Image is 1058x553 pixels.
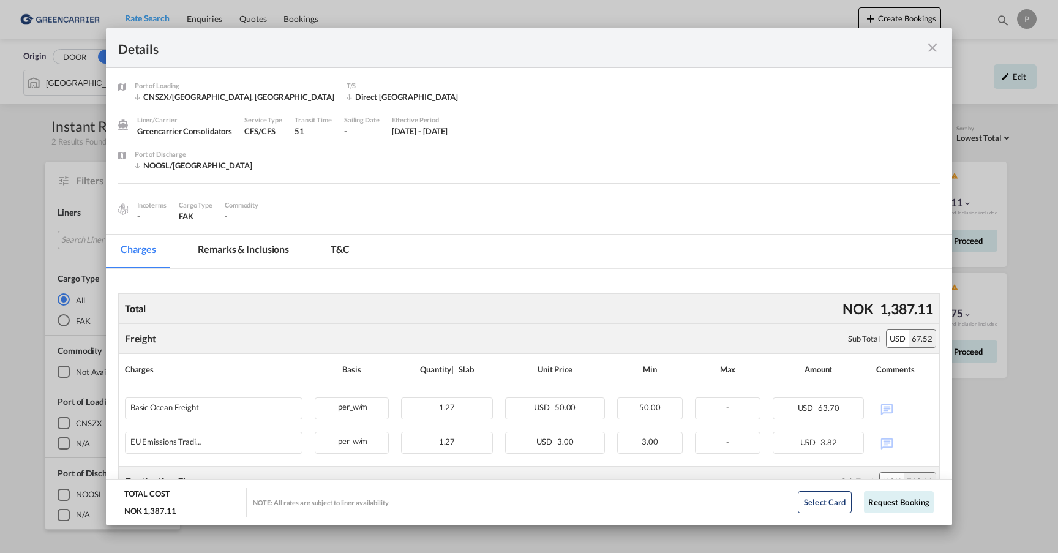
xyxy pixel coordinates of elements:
div: FAK [179,211,212,222]
div: Service Type [244,115,282,126]
div: Greencarrier Consolidators [137,126,232,137]
div: NOOSL/Oslo [135,160,252,171]
div: Liner/Carrier [137,115,232,126]
div: per_w/m [315,398,388,413]
div: No Comments Available [876,432,933,453]
span: - [726,402,729,412]
md-icon: icon-close fg-AAA8AD m-0 cursor [925,40,940,55]
div: Freight [125,332,156,345]
span: 3.82 [820,437,837,447]
div: Max [695,360,760,378]
div: Sub Total [848,333,880,344]
div: Details [118,40,858,55]
div: - [137,211,167,222]
span: 50.00 [639,402,661,412]
div: EU Emissions Trading System [130,437,204,446]
div: T/S [347,80,459,91]
span: 63.70 [818,403,839,413]
div: Incoterms [137,200,167,211]
div: CNSZX/Shenzhen, GD [135,91,334,102]
div: 51 [295,126,332,137]
div: Cargo Type [179,200,212,211]
div: Direct Oslo [347,91,459,102]
md-pagination-wrapper: Use the left and right arrow keys to navigate between tabs [106,235,377,268]
div: Unit Price [505,360,605,378]
div: USD [887,330,909,347]
img: cargo.png [116,202,130,216]
div: 67.52 [909,330,936,347]
div: per_w/m [315,432,388,448]
div: NOK [880,473,904,490]
span: USD [534,402,553,412]
div: 1 Sep 2025 - 30 Sep 2025 [392,126,448,137]
button: Request Booking [864,491,934,513]
div: Sub Total [841,476,873,487]
span: - [726,437,729,446]
span: USD [536,437,555,446]
div: Port of Discharge [135,149,252,160]
div: Port of Loading [135,80,334,91]
md-dialog: Port of Loading ... [106,28,952,525]
div: Min [617,360,683,378]
div: 1,387.11 [877,296,936,322]
div: - [344,126,380,137]
div: Commodity [225,200,258,211]
span: USD [798,403,817,413]
span: 1.27 [439,437,456,446]
div: NOK 1,387.11 [124,505,176,516]
div: Effective Period [392,115,448,126]
div: Amount [773,360,864,378]
div: No Comments Available [876,397,933,419]
span: - [225,211,228,221]
div: Charges [125,360,302,378]
div: Sailing Date [344,115,380,126]
div: NOTE: All rates are subject to liner availability [253,498,389,507]
th: Comments [870,354,939,385]
span: USD [800,437,819,447]
md-tab-item: T&C [316,235,364,268]
button: Select Card [798,491,852,513]
md-tab-item: Remarks & Inclusions [183,235,304,268]
div: 712.61 [904,473,936,490]
div: Transit Time [295,115,332,126]
div: NOK [839,296,877,322]
md-tab-item: Charges [106,235,171,268]
span: 3.00 [642,437,658,446]
div: Basis [315,360,389,378]
div: Total [122,299,149,318]
div: Quantity | Slab [401,360,492,378]
span: CFS/CFS [244,126,275,136]
span: 3.00 [557,437,574,446]
div: TOTAL COST [124,488,170,505]
div: Destination Charges [125,475,212,488]
div: Basic Ocean Freight [130,403,199,412]
span: 1.27 [439,402,456,412]
span: 50.00 [555,402,576,412]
